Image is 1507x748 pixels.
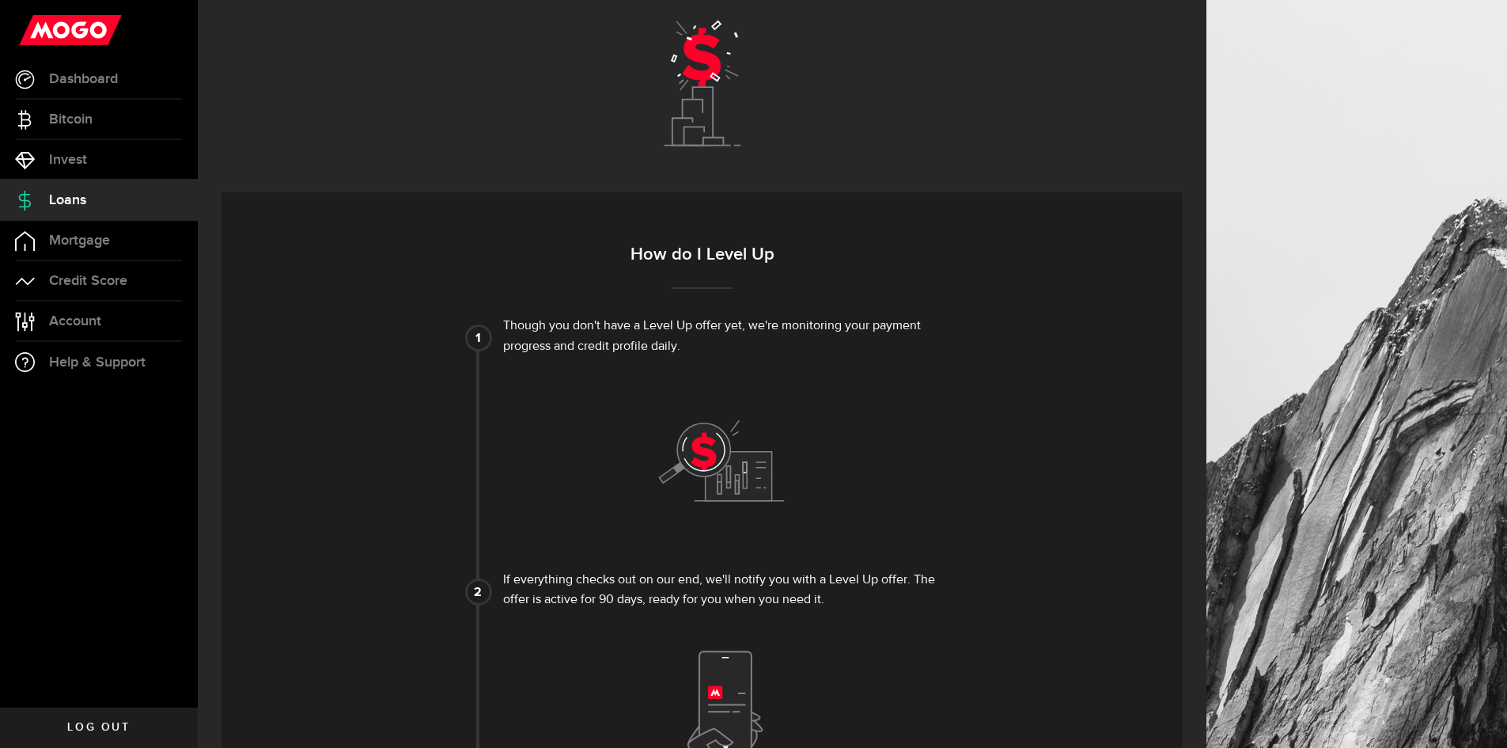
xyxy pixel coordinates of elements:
button: Open LiveChat chat widget [13,6,60,54]
span: Credit Score [49,274,127,288]
span: Log out [67,722,130,733]
span: Mortgage [49,234,110,248]
div: If everything checks out on our end, we'll notify you with a Level Up offer. The offer is active ... [503,571,940,611]
h3: How do I Level Up [281,242,1123,289]
span: Bitcoin [49,112,93,127]
span: Account [49,314,101,328]
span: Dashboard [49,72,118,86]
div: Though you don't have a Level Up offer yet, we're monitoring your payment progress and credit pro... [503,317,940,357]
span: Loans [49,193,86,207]
span: Help & Support [49,355,146,370]
span: Invest [49,153,87,167]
